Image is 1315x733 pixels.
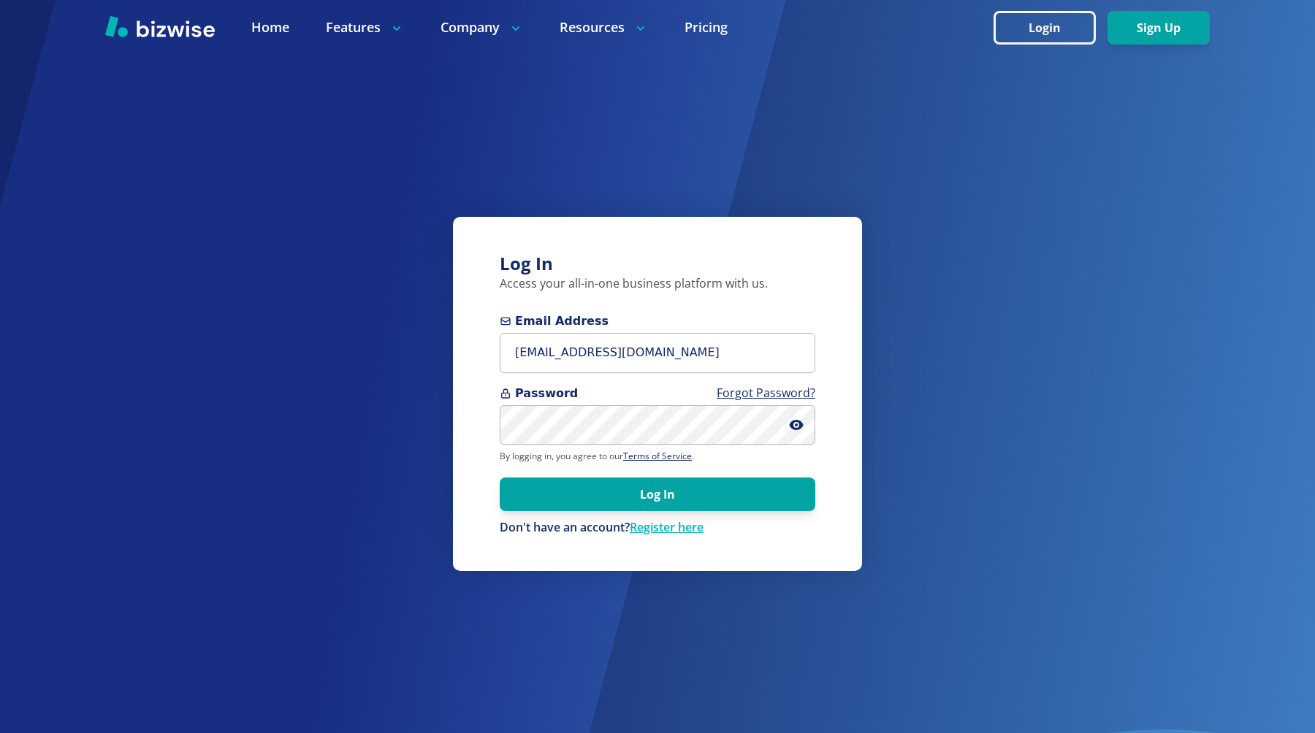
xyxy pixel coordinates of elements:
[251,18,289,37] a: Home
[1108,21,1210,35] a: Sign Up
[500,477,815,511] button: Log In
[500,520,815,536] div: Don't have an account?Register here
[630,519,704,535] a: Register here
[500,385,815,402] span: Password
[500,333,815,373] input: you@example.com
[500,252,815,276] h3: Log In
[717,385,815,401] a: Forgot Password?
[105,15,215,37] img: Bizwise Logo
[500,312,815,330] span: Email Address
[994,11,1096,45] button: Login
[685,18,728,37] a: Pricing
[623,450,692,462] a: Terms of Service
[441,18,523,37] p: Company
[326,18,404,37] p: Features
[500,276,815,292] p: Access your all-in-one business platform with us.
[1108,11,1210,45] button: Sign Up
[500,450,815,462] p: By logging in, you agree to our .
[500,520,815,536] p: Don't have an account?
[560,18,648,37] p: Resources
[994,21,1108,35] a: Login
